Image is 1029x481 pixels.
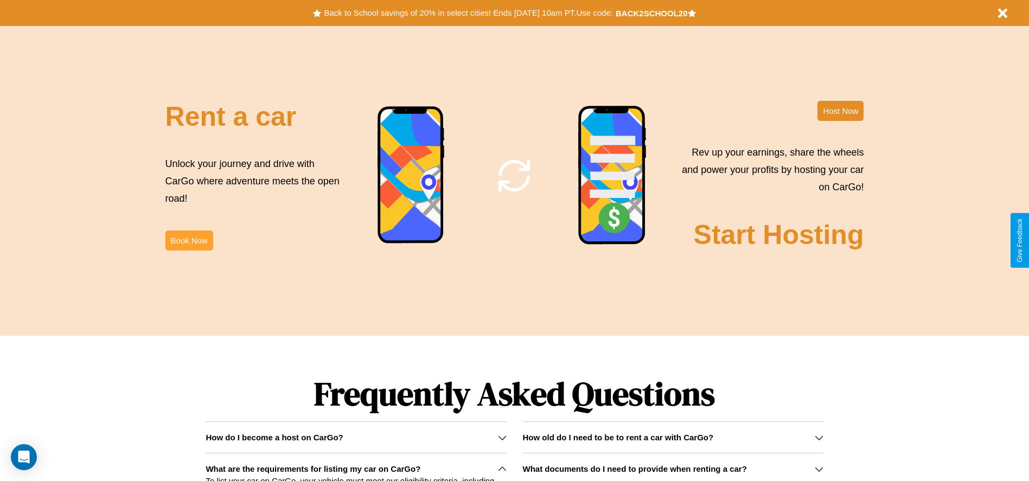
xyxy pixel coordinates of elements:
[206,366,823,421] h1: Frequently Asked Questions
[206,433,343,442] h3: How do I become a host on CarGo?
[165,230,213,251] button: Book Now
[675,144,864,196] p: Rev up your earnings, share the wheels and power your profits by hosting your car on CarGo!
[206,464,420,473] h3: What are the requirements for listing my car on CarGo?
[578,105,647,246] img: phone
[321,5,615,21] button: Back to School savings of 20% in select cities! Ends [DATE] 10am PT.Use code:
[377,106,445,245] img: phone
[616,9,688,18] b: BACK2SCHOOL20
[165,101,297,132] h2: Rent a car
[694,219,864,251] h2: Start Hosting
[523,433,714,442] h3: How old do I need to be to rent a car with CarGo?
[11,444,37,470] div: Open Intercom Messenger
[1016,219,1024,262] div: Give Feedback
[817,101,864,121] button: Host Now
[523,464,747,473] h3: What documents do I need to provide when renting a car?
[165,155,343,208] p: Unlock your journey and drive with CarGo where adventure meets the open road!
